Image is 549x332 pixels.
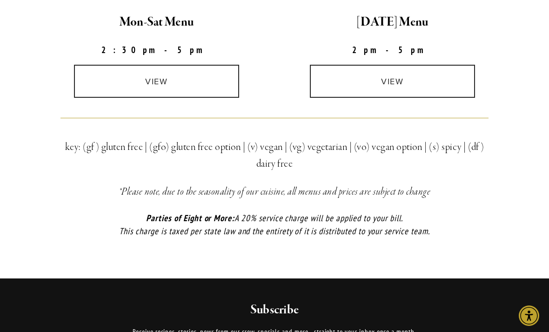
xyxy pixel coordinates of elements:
[119,185,431,198] em: *Please note, due to the seasonality of our cuisine, all menus and prices are subject to change
[60,139,489,172] h3: key: (gf) gluten free | (gfo) gluten free option | (v) vegan | (vg) vegetarian | (vo) vegan optio...
[310,65,475,98] a: view
[119,212,429,237] em: A 20% service charge will be applied to your bill. This charge is taxed per state law and the ent...
[74,65,240,98] a: view
[101,44,212,55] strong: 2:30pm-5pm
[93,302,457,318] h2: Subscribe
[47,13,267,32] h2: Mon-Sat Menu
[352,44,433,55] strong: 2pm-5pm
[146,212,234,224] em: Parties of Eight or More:
[282,13,502,32] h2: [DATE] Menu
[519,305,539,326] div: Accessibility Menu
